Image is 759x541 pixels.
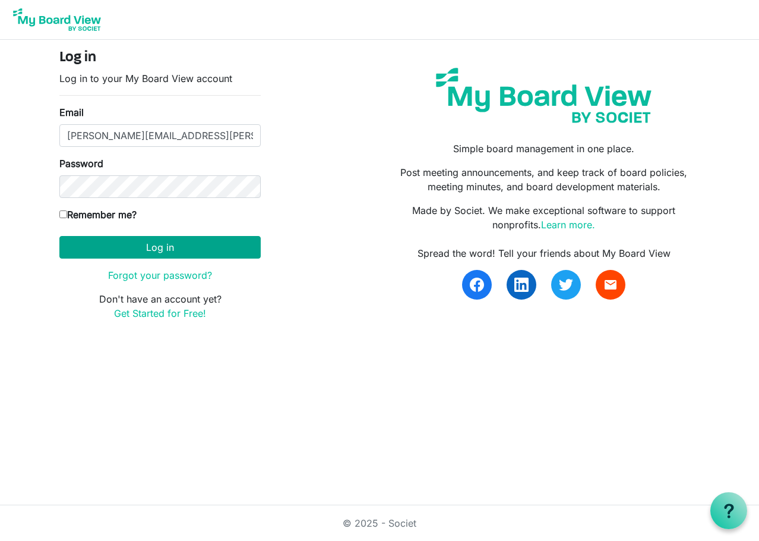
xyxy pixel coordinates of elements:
img: my-board-view-societ.svg [427,59,660,132]
a: email [596,270,625,300]
input: Remember me? [59,210,67,218]
img: twitter.svg [559,278,573,292]
img: linkedin.svg [514,278,529,292]
p: Don't have an account yet? [59,292,261,320]
div: Spread the word! Tell your friends about My Board View [388,246,700,260]
label: Email [59,105,84,119]
p: Post meeting announcements, and keep track of board policies, meeting minutes, and board developm... [388,165,700,194]
p: Simple board management in one place. [388,141,700,156]
a: Get Started for Free! [114,307,206,319]
img: My Board View Logo [10,5,105,34]
p: Made by Societ. We make exceptional software to support nonprofits. [388,203,700,232]
a: © 2025 - Societ [343,517,416,529]
img: facebook.svg [470,278,484,292]
h4: Log in [59,49,261,67]
label: Remember me? [59,207,137,222]
a: Forgot your password? [108,269,212,281]
button: Log in [59,236,261,259]
a: Learn more. [541,219,595,231]
p: Log in to your My Board View account [59,71,261,86]
label: Password [59,156,103,171]
span: email [603,278,618,292]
